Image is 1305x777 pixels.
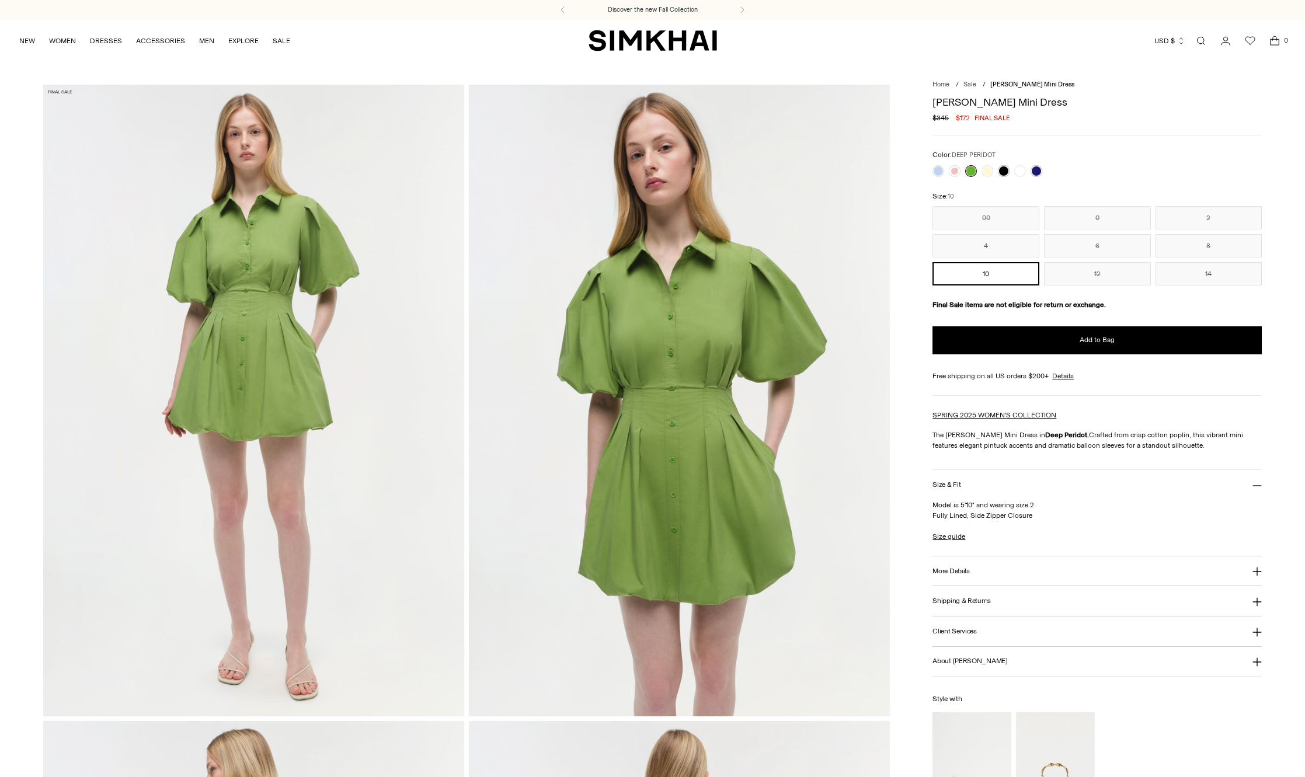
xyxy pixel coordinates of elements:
[1044,206,1151,229] button: 0
[1280,35,1291,46] span: 0
[199,28,214,54] a: MEN
[932,500,1262,521] p: Model is 5'10" and wearing size 2 Fully Lined, Side Zipper Closure
[932,470,1262,500] button: Size & Fit
[589,29,717,52] a: SIMKHAI
[90,28,122,54] a: DRESSES
[1189,29,1213,53] a: Open search modal
[43,85,464,716] img: Cleo Cotton Mini Dress
[49,28,76,54] a: WOMEN
[932,586,1262,616] button: Shipping & Returns
[932,149,996,161] label: Color:
[932,81,949,88] a: Home
[19,28,35,54] a: NEW
[932,262,1039,285] button: 10
[956,80,959,90] div: /
[932,80,1262,90] nav: breadcrumbs
[1214,29,1237,53] a: Go to the account page
[932,430,1262,451] p: The [PERSON_NAME] Mini Dress in Crafted from crisp cotton poplin, this vibrant mini features eleg...
[932,411,1056,419] a: SPRING 2025 WOMEN'S COLLECTION
[932,326,1262,354] button: Add to Bag
[1045,431,1089,439] strong: Deep Peridot.
[1156,206,1262,229] button: 2
[932,206,1039,229] button: 00
[1052,371,1074,381] a: Details
[1044,234,1151,257] button: 6
[469,85,890,716] img: Cleo Cotton Mini Dress
[932,301,1106,309] strong: Final Sale items are not eligible for return or exchange.
[1156,234,1262,257] button: 8
[932,234,1039,257] button: 4
[983,80,986,90] div: /
[932,113,949,123] s: $345
[963,81,976,88] a: Sale
[273,28,290,54] a: SALE
[932,628,977,635] h3: Client Services
[932,481,961,489] h3: Size & Fit
[990,81,1074,88] span: [PERSON_NAME] Mini Dress
[932,647,1262,677] button: About [PERSON_NAME]
[608,5,698,15] a: Discover the new Fall Collection
[932,371,1262,381] div: Free shipping on all US orders $200+
[1238,29,1262,53] a: Wishlist
[932,567,969,575] h3: More Details
[932,97,1262,107] h1: [PERSON_NAME] Mini Dress
[932,556,1262,586] button: More Details
[956,113,970,123] span: $172
[932,695,1262,703] h6: Style with
[1156,262,1262,285] button: 14
[1154,28,1185,54] button: USD $
[932,191,954,202] label: Size:
[948,193,954,200] span: 10
[1044,262,1151,285] button: 12
[1080,335,1115,345] span: Add to Bag
[932,531,965,542] a: Size guide
[932,657,1007,665] h3: About [PERSON_NAME]
[1263,29,1286,53] a: Open cart modal
[932,616,1262,646] button: Client Services
[952,151,996,159] span: DEEP PERIDOT
[932,597,991,605] h3: Shipping & Returns
[136,28,185,54] a: ACCESSORIES
[228,28,259,54] a: EXPLORE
